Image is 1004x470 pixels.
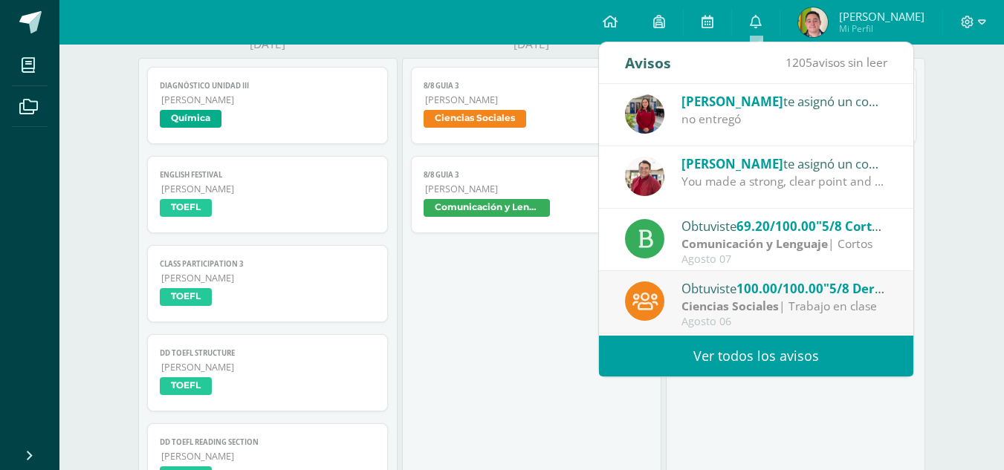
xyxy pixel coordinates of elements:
[161,94,376,106] span: [PERSON_NAME]
[161,361,376,373] span: [PERSON_NAME]
[161,183,376,195] span: [PERSON_NAME]
[425,183,640,195] span: [PERSON_NAME]
[681,278,888,298] div: Obtuviste en
[681,253,888,266] div: Agosto 07
[161,272,376,284] span: [PERSON_NAME]
[147,334,389,411] a: DD TOEFL Structure[PERSON_NAME]TOEFL
[160,199,212,217] span: TOEFL
[681,173,888,190] div: You made a strong, clear point and supported it with a solid example. Just work on polishing your...
[160,377,212,395] span: TOEFL
[425,94,640,106] span: [PERSON_NAME]
[411,67,652,144] a: 8/8 Guia 3[PERSON_NAME]Ciencias Sociales
[681,316,888,328] div: Agosto 06
[798,7,828,37] img: 2ac621d885da50cde50dcbe7d88617bc.png
[681,298,779,314] strong: Ciencias Sociales
[160,170,376,180] span: English Festival
[816,218,895,235] span: "5/8 Corto 3"
[839,9,924,24] span: [PERSON_NAME]
[786,54,812,71] span: 1205
[147,156,389,233] a: English Festival[PERSON_NAME]TOEFL
[681,154,888,173] div: te asignó un comentario en 'DD TOEFL writing section' para 'TOEFL'
[681,235,888,252] div: | Cortos
[424,170,640,180] span: 8/8 Guia 3
[161,450,376,463] span: [PERSON_NAME]
[681,93,783,110] span: [PERSON_NAME]
[681,91,888,111] div: te asignó un comentario en '8/8 Guia 3' para 'Comunicación y Lenguaje'
[160,288,212,306] span: TOEFL
[681,111,888,128] div: no entregó
[625,42,671,83] div: Avisos
[681,235,828,252] strong: Comunicación y Lenguaje
[786,54,887,71] span: avisos sin leer
[625,94,664,134] img: e1f0730b59be0d440f55fb027c9eff26.png
[736,218,816,235] span: 69.20/100.00
[411,156,652,233] a: 8/8 Guia 3[PERSON_NAME]Comunicación y Lenguaje
[147,245,389,322] a: Class participation 3[PERSON_NAME]TOEFL
[424,81,640,91] span: 8/8 Guia 3
[681,155,783,172] span: [PERSON_NAME]
[160,81,376,91] span: Diagnóstico Unidad III
[424,199,550,217] span: Comunicación y Lenguaje
[681,298,888,315] div: | Trabajo en clase
[599,336,913,376] a: Ver todos los avisos
[160,259,376,269] span: Class participation 3
[736,280,823,297] span: 100.00/100.00
[160,348,376,358] span: DD TOEFL Structure
[160,110,221,128] span: Química
[839,22,924,35] span: Mi Perfil
[625,157,664,196] img: 4433c8ec4d0dcbe293dd19cfa8535420.png
[147,67,389,144] a: Diagnóstico Unidad III[PERSON_NAME]Química
[681,216,888,235] div: Obtuviste en
[424,110,526,128] span: Ciencias Sociales
[160,437,376,447] span: DD TOEFL reading section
